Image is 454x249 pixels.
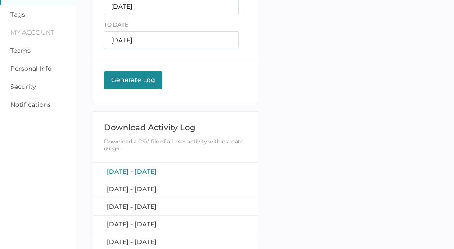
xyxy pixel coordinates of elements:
[107,220,157,228] span: [DATE] - [DATE]
[104,123,247,133] div: Download Activity Log
[107,185,157,193] span: [DATE] - [DATE]
[107,167,157,175] span: [DATE] - [DATE]
[10,65,52,73] a: Personal Info
[108,76,158,84] div: Generate Log
[10,10,25,18] a: Tags
[104,71,162,89] button: Generate Log
[104,21,128,28] span: TO DATE
[104,138,247,152] div: Download a CSV file of all user activity within a date range
[10,101,51,109] a: Notifications
[107,238,157,246] span: [DATE] - [DATE]
[10,83,36,91] a: Security
[10,46,31,55] a: Teams
[107,203,157,211] span: [DATE] - [DATE]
